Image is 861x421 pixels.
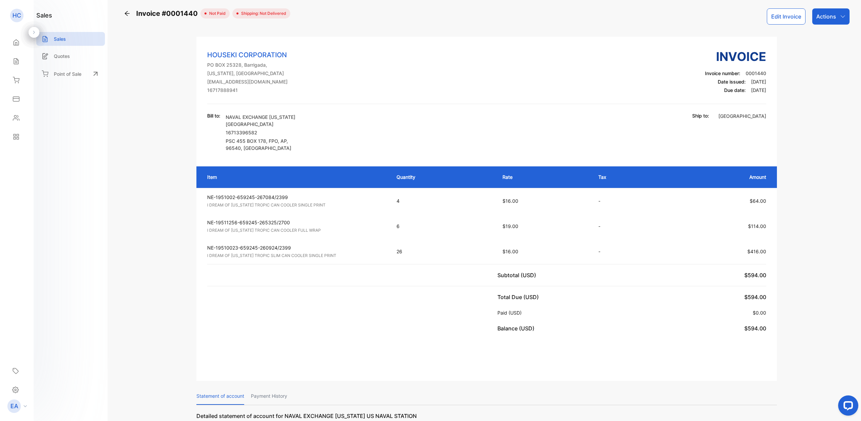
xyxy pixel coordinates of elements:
[751,87,766,93] span: [DATE]
[207,202,384,208] p: I DREAM OF [US_STATE] TROPIC CAN COOLER SINGLE PRINT
[502,198,518,204] span: $16.00
[397,248,489,255] p: 26
[750,198,766,204] span: $64.00
[751,79,766,85] span: [DATE]
[718,113,766,119] span: [GEOGRAPHIC_DATA]
[397,223,489,230] p: 6
[54,70,81,77] p: Point of Sale
[136,8,200,19] span: Invoice #0001440
[12,11,21,20] p: HC
[812,8,850,25] button: Actions
[833,393,861,421] iframe: LiveChat chat widget
[207,253,384,259] p: I DREAM OF [US_STATE] TROPIC SLIM CAN COOLER SINGLE PRINT
[397,197,489,204] p: 4
[207,78,288,85] p: [EMAIL_ADDRESS][DOMAIN_NAME]
[207,219,384,226] p: NE-19511256-659245-265325/2700
[226,138,266,144] span: PSC 455 BOX 178
[207,10,226,17] span: not paid
[241,145,291,151] span: , [GEOGRAPHIC_DATA]
[207,112,220,119] p: Bill to:
[36,32,105,46] a: Sales
[207,61,288,68] p: PO BOX 25328, Barrigada,
[705,47,766,66] h3: Invoice
[744,325,766,332] span: $594.00
[767,8,806,25] button: Edit Invoice
[598,223,656,230] p: -
[497,324,537,332] p: Balance (USD)
[207,194,384,201] p: NE-1951002-659245-267084/2399
[207,70,288,77] p: [US_STATE], [GEOGRAPHIC_DATA]
[36,49,105,63] a: Quotes
[748,223,766,229] span: $114.00
[744,294,766,300] span: $594.00
[744,272,766,279] span: $594.00
[598,197,656,204] p: -
[266,138,287,144] span: , FPO, AP
[196,388,244,405] p: Statement of account
[36,66,105,81] a: Point of Sale
[598,173,656,181] p: Tax
[747,249,766,254] span: $416.00
[502,173,585,181] p: Rate
[497,293,541,301] p: Total Due (USD)
[724,87,746,93] span: Due date:
[497,271,539,279] p: Subtotal (USD)
[54,53,70,60] p: Quotes
[36,11,52,20] h1: sales
[502,223,518,229] span: $19.00
[598,248,656,255] p: -
[251,388,287,405] p: Payment History
[753,310,766,316] span: $0.00
[238,10,286,17] span: Shipping: Not Delivered
[816,12,836,21] p: Actions
[226,129,303,136] p: 16713396582
[397,173,489,181] p: Quantity
[692,112,709,119] p: Ship to:
[226,114,303,128] p: NAVAL EXCHANGE [US_STATE][GEOGRAPHIC_DATA]
[207,173,383,181] p: Item
[207,87,288,94] p: 16717888941
[669,173,766,181] p: Amount
[502,249,518,254] span: $16.00
[718,79,746,85] span: Date issued:
[207,50,288,60] p: HOUSEKI CORPORATION
[207,244,384,251] p: NE-19510023-659245-260924/2399
[207,227,384,233] p: I DREAM OF [US_STATE] TROPIC CAN COOLER FULL WRAP
[10,402,18,411] p: EA
[705,70,740,76] span: Invoice number:
[746,70,766,76] span: 0001440
[54,35,66,42] p: Sales
[497,309,524,316] p: Paid (USD)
